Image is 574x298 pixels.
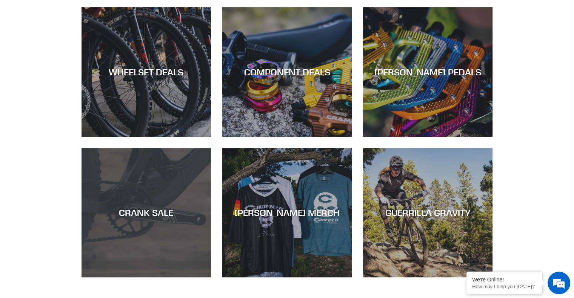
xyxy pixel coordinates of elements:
a: CRANK SALE [82,148,211,277]
a: [PERSON_NAME] MERCH [222,148,352,277]
div: We're Online! [472,277,536,283]
a: GUERRILLA GRAVITY [363,148,492,277]
div: [PERSON_NAME] PEDALS [363,67,492,78]
div: COMPONENT DEALS [222,67,352,78]
a: [PERSON_NAME] PEDALS [363,7,492,136]
div: [PERSON_NAME] MERCH [222,207,352,218]
p: How may I help you today? [472,284,536,289]
div: WHEELSET DEALS [82,67,211,78]
a: COMPONENT DEALS [222,7,352,136]
a: WHEELSET DEALS [82,7,211,136]
div: GUERRILLA GRAVITY [363,207,492,218]
div: CRANK SALE [82,207,211,218]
